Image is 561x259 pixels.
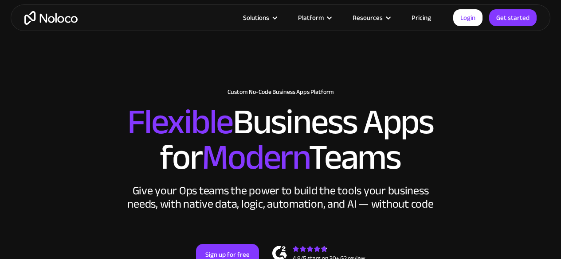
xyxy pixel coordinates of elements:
a: home [24,11,78,25]
div: Give your Ops teams the power to build the tools your business needs, with native data, logic, au... [126,184,436,211]
h1: Custom No-Code Business Apps Platform [9,89,552,96]
h2: Business Apps for Teams [9,104,552,175]
div: Solutions [232,12,287,23]
div: Resources [353,12,383,23]
span: Flexible [127,89,233,155]
div: Solutions [243,12,269,23]
a: Get started [489,9,537,26]
a: Login [453,9,483,26]
div: Resources [341,12,400,23]
div: Platform [287,12,341,23]
a: Pricing [400,12,442,23]
span: Modern [202,124,309,190]
div: Platform [298,12,324,23]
